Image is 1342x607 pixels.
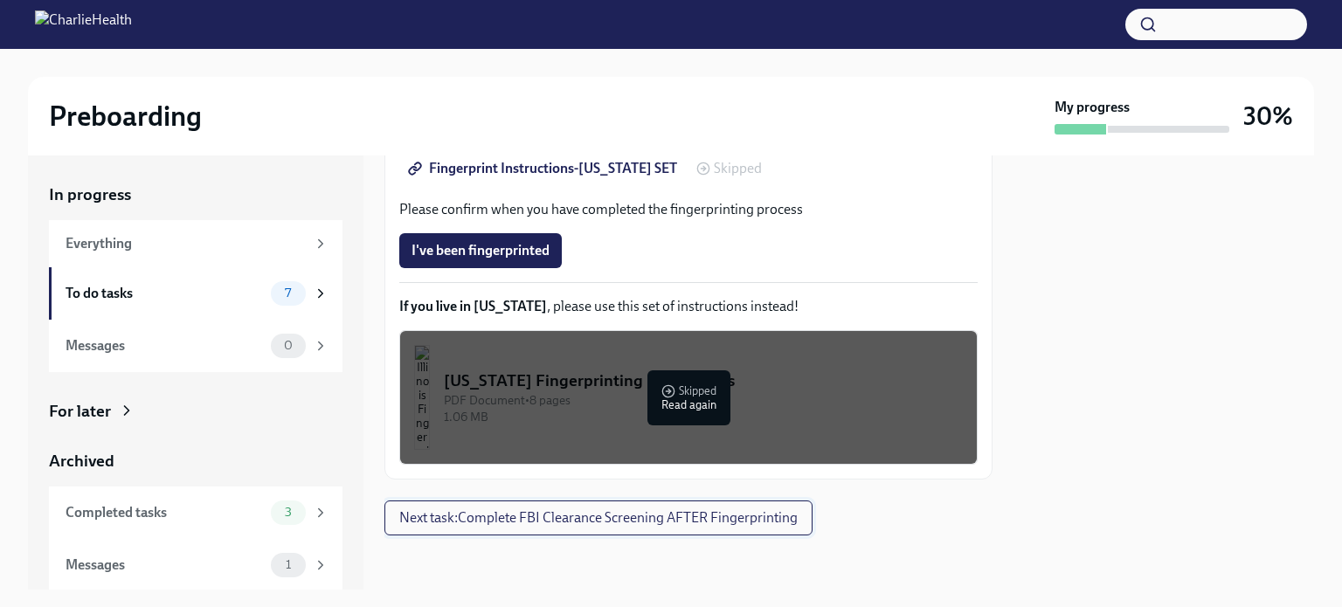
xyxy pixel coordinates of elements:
[49,400,342,423] a: For later
[274,286,301,300] span: 7
[49,450,342,472] a: Archived
[273,339,303,352] span: 0
[66,555,264,575] div: Messages
[35,10,132,38] img: CharlieHealth
[49,220,342,267] a: Everything
[66,503,264,522] div: Completed tasks
[66,284,264,303] div: To do tasks
[49,183,342,206] a: In progress
[399,151,689,186] a: Fingerprint Instructions-[US_STATE] SET
[444,392,963,409] div: PDF Document • 8 pages
[444,409,963,425] div: 1.06 MB
[384,500,813,535] button: Next task:Complete FBI Clearance Screening AFTER Fingerprinting
[1243,100,1293,132] h3: 30%
[66,336,264,355] div: Messages
[1055,98,1130,117] strong: My progress
[399,200,978,219] p: Please confirm when you have completed the fingerprinting process
[49,486,342,539] a: Completed tasks3
[49,539,342,591] a: Messages1
[714,162,762,176] span: Skipped
[274,506,302,519] span: 3
[399,233,562,268] button: I've been fingerprinted
[275,558,301,571] span: 1
[412,160,677,177] span: Fingerprint Instructions-[US_STATE] SET
[49,400,111,423] div: For later
[444,369,963,392] div: [US_STATE] Fingerprinting Instructions
[66,234,306,253] div: Everything
[414,345,430,450] img: Illinois Fingerprinting Instructions
[399,298,547,314] strong: If you live in [US_STATE]
[399,297,978,316] p: , please use this set of instructions instead!
[412,242,550,259] span: I've been fingerprinted
[49,99,202,134] h2: Preboarding
[49,320,342,372] a: Messages0
[49,267,342,320] a: To do tasks7
[399,509,798,527] span: Next task : Complete FBI Clearance Screening AFTER Fingerprinting
[399,330,978,465] button: [US_STATE] Fingerprinting InstructionsPDF Document•8 pages1.06 MBSkippedRead again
